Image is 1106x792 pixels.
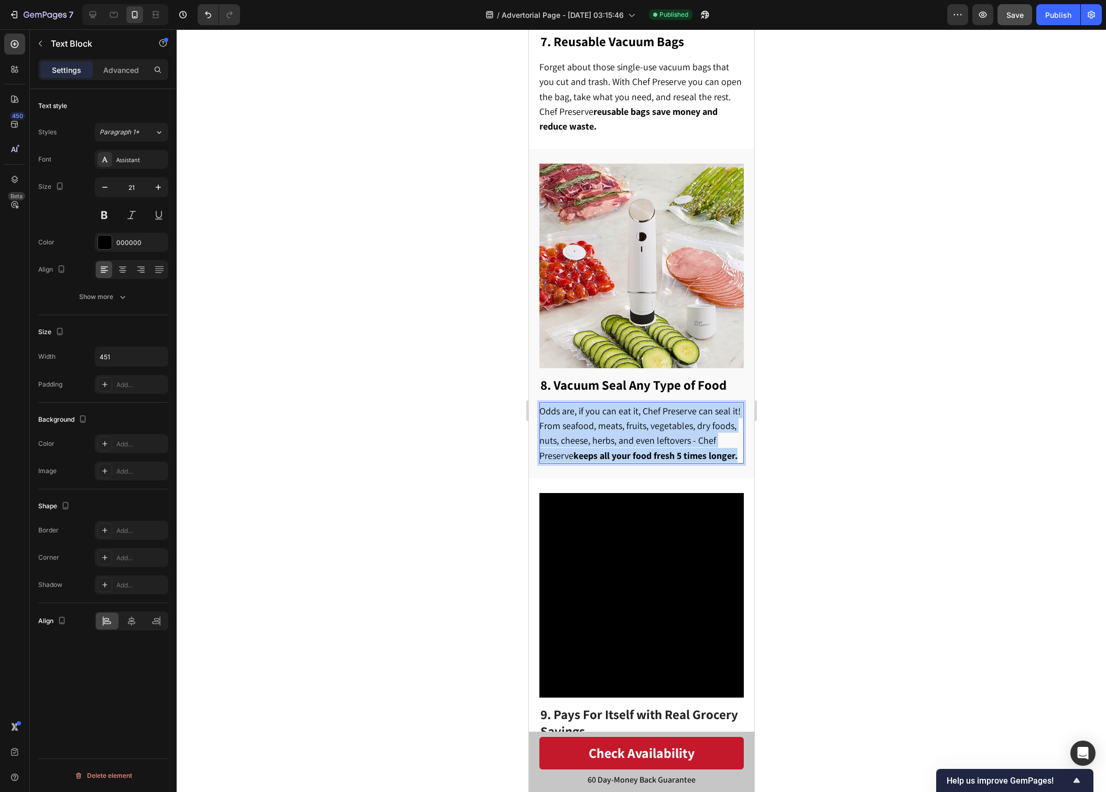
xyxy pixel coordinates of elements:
div: Add... [116,440,166,449]
div: Add... [116,467,166,476]
div: Size [38,325,66,339]
div: Add... [116,526,166,536]
div: Align [38,614,68,628]
div: 450 [10,112,25,120]
span: / [497,9,500,20]
div: Corner [38,553,59,562]
div: Border [38,526,59,535]
div: Show more [79,292,128,302]
div: Shape [38,499,72,513]
button: Delete element [38,767,168,784]
span: Save [1006,10,1024,19]
div: Add... [116,380,166,390]
div: 000000 [116,238,166,248]
div: Add... [116,581,166,590]
div: Shadow [38,580,62,590]
div: Styles [38,127,57,137]
div: Color [38,238,55,247]
button: Save [997,4,1032,25]
p: 7 [69,8,73,21]
div: Delete element [74,769,132,782]
p: Settings [52,65,81,76]
div: Undo/Redo [198,4,240,25]
div: Align [38,263,68,277]
input: Auto [95,347,168,366]
button: Show more [38,287,168,306]
div: Font [38,155,51,164]
span: Advertorial Page - [DATE] 03:15:46 [502,9,624,20]
div: Width [38,352,56,361]
button: Show survey - Help us improve GemPages! [947,774,1083,787]
div: Background [38,413,89,427]
button: 7 [4,4,78,25]
p: Text Block [51,37,140,50]
div: Beta [8,192,25,200]
div: Image [38,466,57,476]
div: Open Intercom Messenger [1070,741,1096,766]
span: Help us improve GemPages! [947,776,1070,786]
button: Paragraph 1* [95,123,168,142]
iframe: Design area [529,29,754,792]
span: Paragraph 1* [100,127,139,137]
div: Publish [1045,9,1071,20]
div: Add... [116,553,166,563]
div: Text style [38,101,67,111]
div: Size [38,180,66,194]
span: Published [659,10,688,19]
button: Publish [1036,4,1080,25]
div: Padding [38,380,62,389]
div: Assistant [116,155,166,165]
p: Advanced [103,65,139,76]
div: Color [38,439,55,448]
